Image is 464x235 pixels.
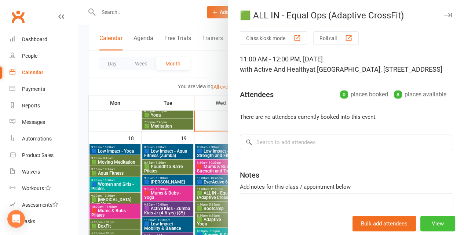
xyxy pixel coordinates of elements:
input: Search to add attendees [240,135,452,150]
div: 0 [340,90,348,99]
button: Class kiosk mode [240,31,307,45]
div: Reports [22,103,40,108]
div: places available [394,89,446,100]
div: Messages [22,119,45,125]
div: Calendar [22,70,43,75]
a: Tasks [10,213,77,230]
a: Clubworx [9,7,27,26]
a: Assessments [10,197,77,213]
li: There are no attendees currently booked into this event. [240,113,452,121]
button: Roll call [313,31,359,45]
div: 🟩 ALL IN - Equal Ops (Adaptive CrossFit) [228,10,464,21]
a: Automations [10,131,77,147]
a: People [10,48,77,64]
a: Payments [10,81,77,97]
div: 8 [394,90,402,99]
div: Automations [22,136,52,142]
a: Reports [10,97,77,114]
div: Assessments [22,202,58,208]
span: at [GEOGRAPHIC_DATA], [STREET_ADDRESS] [310,65,442,73]
button: View [420,216,455,231]
a: Waivers [10,164,77,180]
div: Tasks [22,218,35,224]
span: with Active And Healthy [240,65,310,73]
a: Product Sales [10,147,77,164]
a: Workouts [10,180,77,197]
div: Waivers [22,169,40,175]
div: Payments [22,86,45,92]
div: places booked [340,89,388,100]
a: Dashboard [10,31,77,48]
button: Bulk add attendees [352,216,416,231]
div: Notes [240,170,259,180]
a: Calendar [10,64,77,81]
div: Product Sales [22,152,54,158]
div: 11:00 AM - 12:00 PM, [DATE] [240,54,452,75]
a: Messages [10,114,77,131]
div: Workouts [22,185,44,191]
div: Open Intercom Messenger [7,210,25,228]
div: Add notes for this class / appointment below [240,182,452,191]
div: People [22,53,37,59]
div: Attendees [240,89,274,100]
div: Dashboard [22,36,47,42]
